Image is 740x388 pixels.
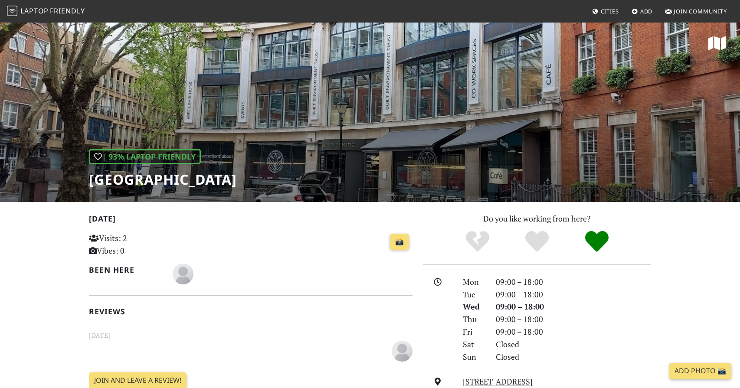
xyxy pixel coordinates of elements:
[463,376,533,387] a: [STREET_ADDRESS]
[173,264,193,284] img: blank-535327c66bd565773addf3077783bbfce4b00ec00e9fd257753287c682c7fa38.png
[89,149,201,164] div: | 93% Laptop Friendly
[491,351,656,363] div: Closed
[89,265,162,274] h2: Been here
[674,7,727,15] span: Join Community
[392,345,413,355] span: Michael Windmill
[7,6,17,16] img: LaptopFriendly
[458,276,491,288] div: Mon
[491,276,656,288] div: 09:00 – 18:00
[669,363,731,379] a: Add Photo 📸
[89,171,237,188] h1: [GEOGRAPHIC_DATA]
[491,326,656,338] div: 09:00 – 18:00
[458,338,491,351] div: Sat
[173,268,193,278] span: Michael Windmill
[491,300,656,313] div: 09:00 – 18:00
[84,330,418,341] small: [DATE]
[423,212,651,225] p: Do you like working from here?
[458,300,491,313] div: Wed
[589,3,622,19] a: Cities
[448,230,508,254] div: No
[392,341,413,362] img: blank-535327c66bd565773addf3077783bbfce4b00ec00e9fd257753287c682c7fa38.png
[491,288,656,301] div: 09:00 – 18:00
[661,3,730,19] a: Join Community
[458,326,491,338] div: Fri
[458,351,491,363] div: Sun
[89,214,413,227] h2: [DATE]
[491,313,656,326] div: 09:00 – 18:00
[507,230,567,254] div: Yes
[390,234,409,250] a: 📸
[458,288,491,301] div: Tue
[640,7,653,15] span: Add
[89,232,190,257] p: Visits: 2 Vibes: 0
[7,4,85,19] a: LaptopFriendly LaptopFriendly
[458,313,491,326] div: Thu
[567,230,627,254] div: Definitely!
[89,307,413,316] h2: Reviews
[601,7,619,15] span: Cities
[20,6,49,16] span: Laptop
[491,338,656,351] div: Closed
[628,3,656,19] a: Add
[50,6,85,16] span: Friendly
